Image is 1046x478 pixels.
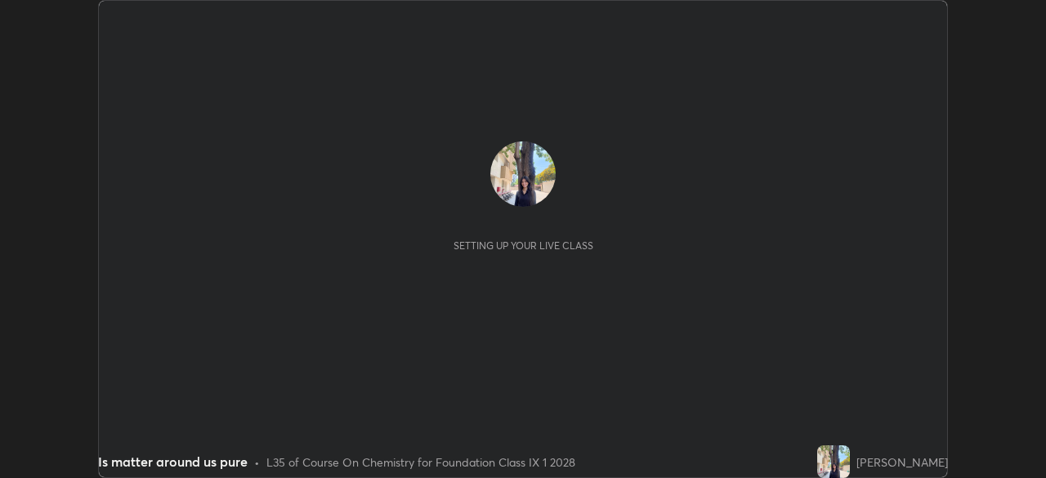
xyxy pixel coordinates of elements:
div: L35 of Course On Chemistry for Foundation Class IX 1 2028 [266,453,575,471]
div: Is matter around us pure [98,452,248,471]
img: 12d20501be434fab97a938420e4acf76.jpg [490,141,556,207]
div: [PERSON_NAME] [856,453,948,471]
img: 12d20501be434fab97a938420e4acf76.jpg [817,445,850,478]
div: • [254,453,260,471]
div: Setting up your live class [454,239,593,252]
